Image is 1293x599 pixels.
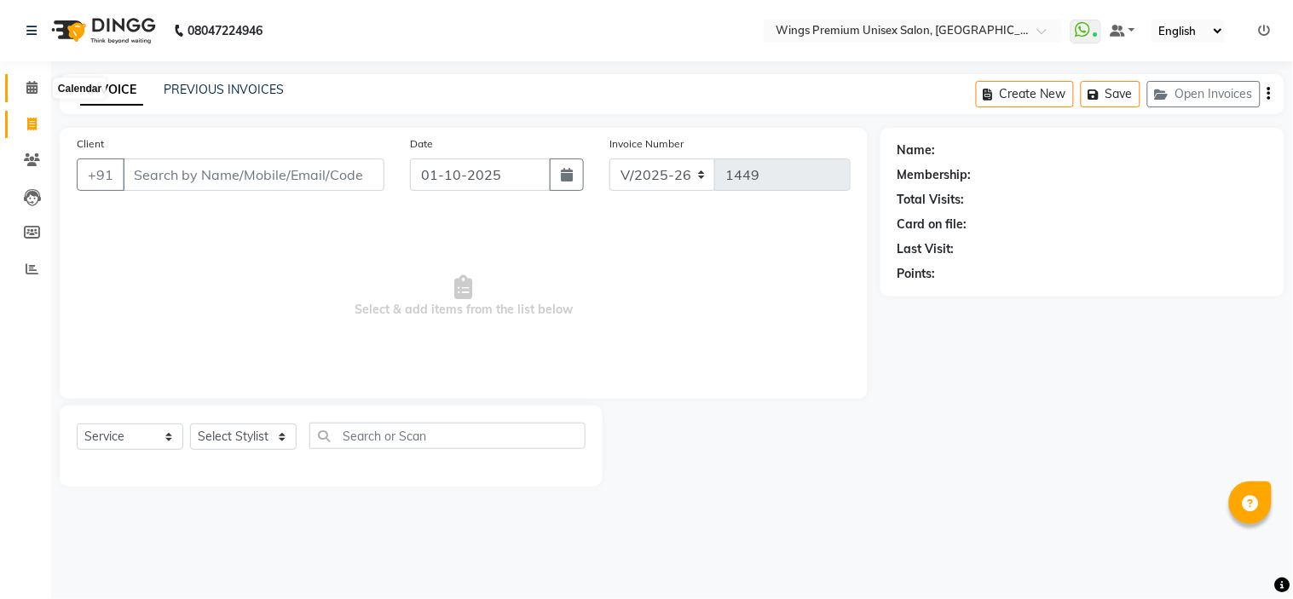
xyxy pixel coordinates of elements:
span: Select & add items from the list below [77,211,851,382]
div: Points: [898,265,936,283]
button: +91 [77,158,124,191]
label: Client [77,136,104,152]
div: Last Visit: [898,240,955,258]
a: PREVIOUS INVOICES [164,82,284,97]
div: Calendar [54,78,106,99]
div: Total Visits: [898,191,965,209]
div: Card on file: [898,216,967,233]
button: Save [1081,81,1140,107]
label: Date [410,136,433,152]
div: Membership: [898,166,972,184]
button: Create New [976,81,1074,107]
div: Name: [898,141,936,159]
input: Search by Name/Mobile/Email/Code [123,158,384,191]
input: Search or Scan [309,423,586,449]
b: 08047224946 [188,7,263,55]
img: logo [43,7,160,55]
button: Open Invoices [1147,81,1261,107]
label: Invoice Number [609,136,684,152]
iframe: chat widget [1221,531,1276,582]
